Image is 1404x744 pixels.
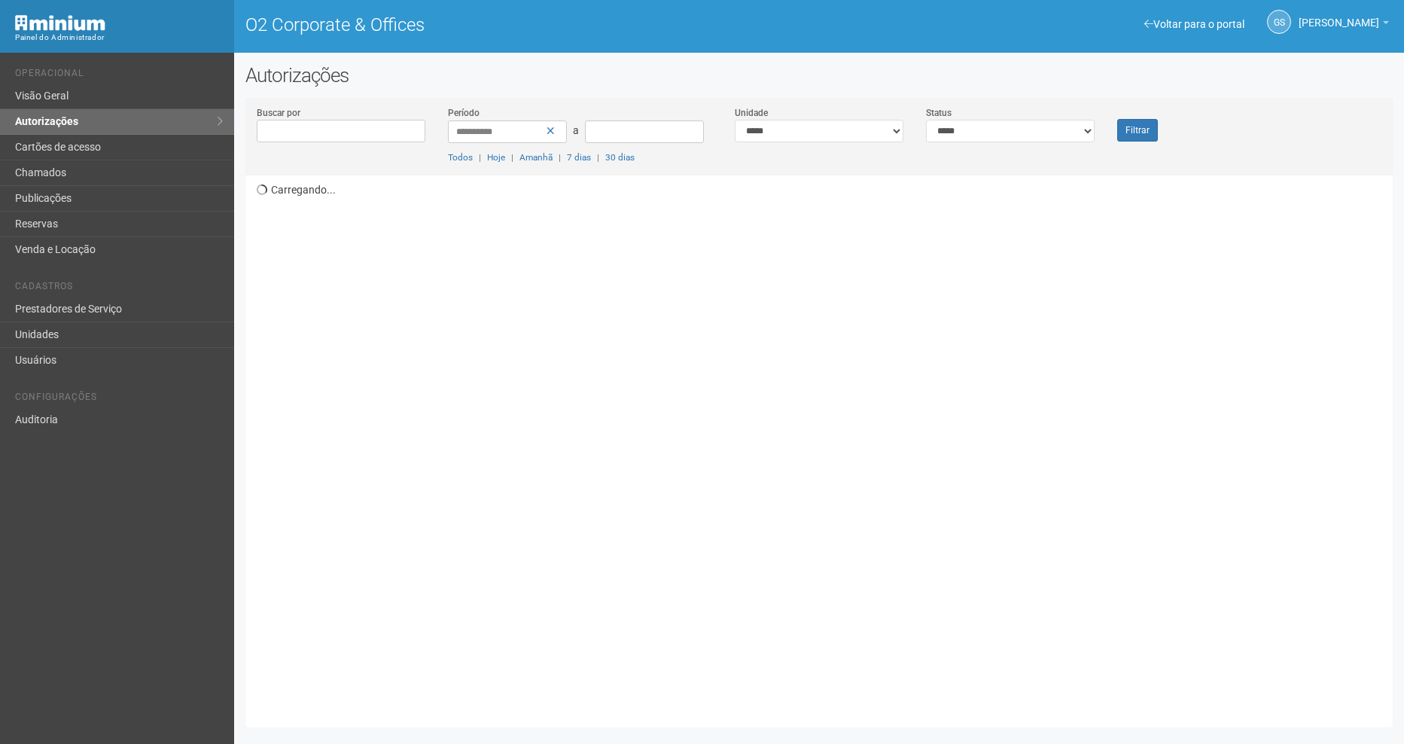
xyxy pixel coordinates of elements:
[573,124,579,136] span: a
[1117,119,1158,142] button: Filtrar
[567,152,591,163] a: 7 dias
[448,106,480,120] label: Período
[448,152,473,163] a: Todos
[479,152,481,163] span: |
[559,152,561,163] span: |
[15,392,223,407] li: Configurações
[605,152,635,163] a: 30 dias
[1299,2,1379,29] span: Gabriela Souza
[1144,18,1244,30] a: Voltar para o portal
[511,152,513,163] span: |
[926,106,952,120] label: Status
[597,152,599,163] span: |
[735,106,768,120] label: Unidade
[1299,19,1389,31] a: [PERSON_NAME]
[519,152,553,163] a: Amanhã
[15,31,223,44] div: Painel do Administrador
[15,15,105,31] img: Minium
[245,64,1393,87] h2: Autorizações
[15,281,223,297] li: Cadastros
[15,68,223,84] li: Operacional
[257,106,300,120] label: Buscar por
[245,15,808,35] h1: O2 Corporate & Offices
[257,175,1393,716] div: Carregando...
[487,152,505,163] a: Hoje
[1267,10,1291,34] a: GS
